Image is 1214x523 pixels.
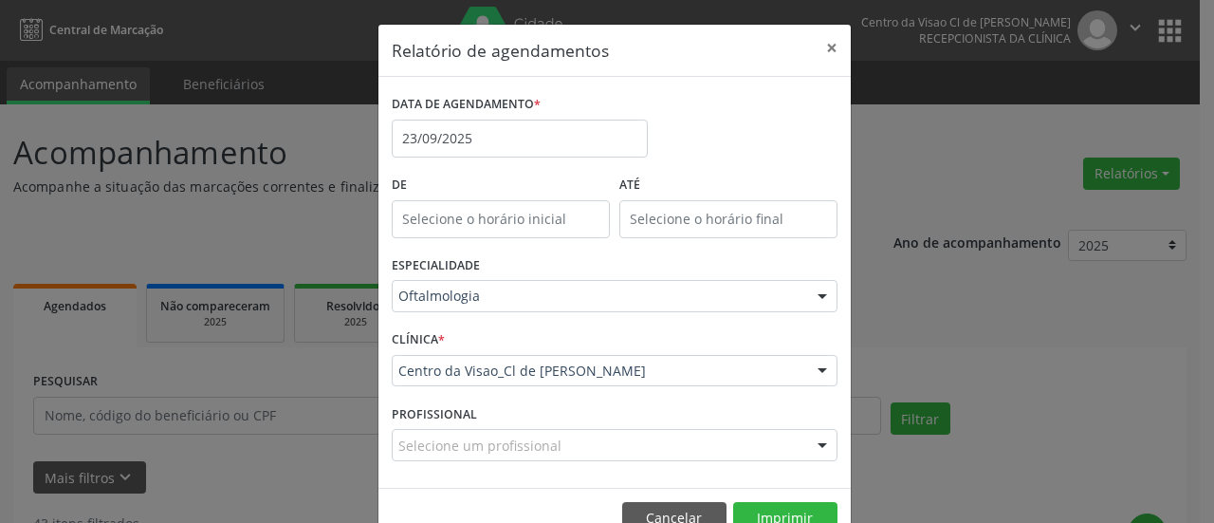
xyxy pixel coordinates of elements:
label: CLÍNICA [392,326,445,355]
label: ESPECIALIDADE [392,252,480,281]
button: Close [813,25,851,71]
h5: Relatório de agendamentos [392,38,609,63]
label: PROFISSIONAL [392,400,477,429]
input: Selecione uma data ou intervalo [392,120,648,158]
span: Oftalmologia [398,287,799,306]
span: Centro da Visao_Cl de [PERSON_NAME] [398,362,799,381]
span: Selecione um profissional [398,436,561,456]
label: De [392,171,610,200]
label: ATÉ [619,171,837,200]
input: Selecione o horário inicial [392,200,610,238]
label: DATA DE AGENDAMENTO [392,90,541,120]
input: Selecione o horário final [619,200,837,238]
